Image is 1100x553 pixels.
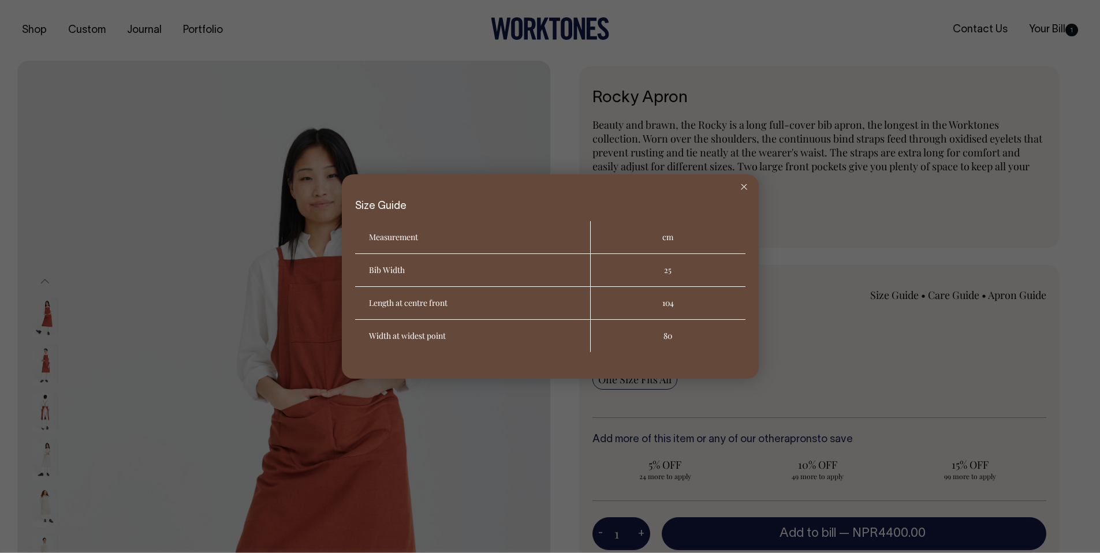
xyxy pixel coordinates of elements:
th: Length at centre front [355,287,591,320]
td: 25 [591,254,745,287]
th: Bib Width [355,254,591,287]
td: 104 [591,287,745,320]
h6: Size Guide [355,201,745,212]
th: Width at widest point [355,320,591,352]
th: Measurement [355,221,591,254]
th: cm [591,221,745,254]
td: 80 [591,320,745,352]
